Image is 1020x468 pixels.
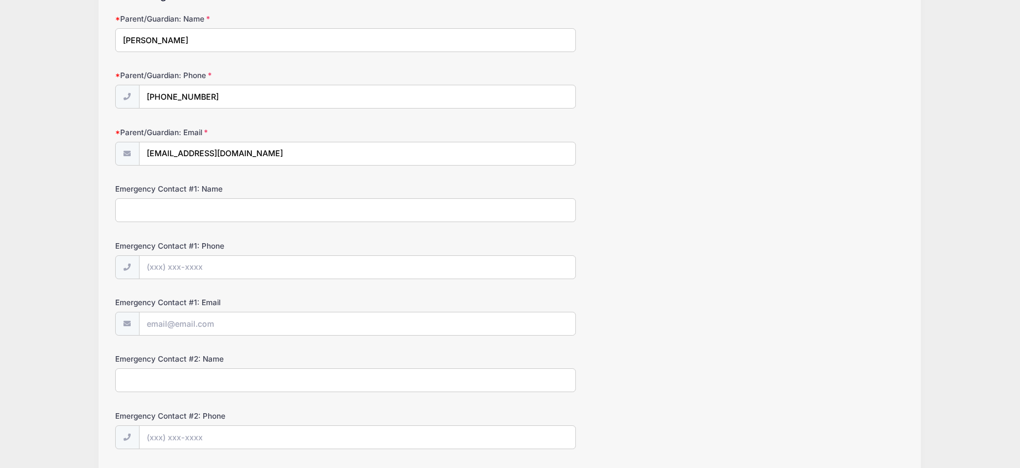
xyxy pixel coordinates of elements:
label: Emergency Contact #1: Phone [115,240,379,251]
input: (xxx) xxx-xxxx [139,425,576,449]
label: Emergency Contact #1: Email [115,297,379,308]
label: Parent/Guardian: Phone [115,70,379,81]
input: email@email.com [139,142,576,166]
label: Emergency Contact #1: Name [115,183,379,194]
label: Emergency Contact #2: Name [115,353,379,364]
input: email@email.com [139,312,576,336]
label: Emergency Contact #2: Phone [115,410,379,421]
input: (xxx) xxx-xxxx [139,85,576,109]
label: Parent/Guardian: Name [115,13,379,24]
label: Parent/Guardian: Email [115,127,379,138]
input: (xxx) xxx-xxxx [139,255,576,279]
